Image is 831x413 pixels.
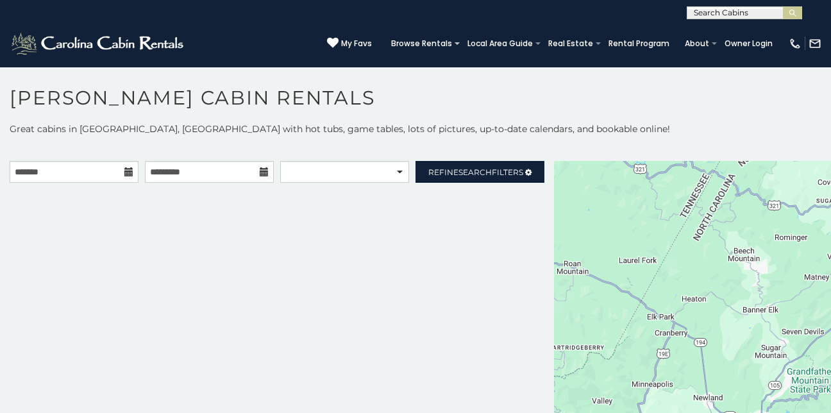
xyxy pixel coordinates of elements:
[385,35,458,53] a: Browse Rentals
[415,161,544,183] a: RefineSearchFilters
[809,37,821,50] img: mail-regular-white.png
[10,31,187,56] img: White-1-2.png
[458,167,492,177] span: Search
[678,35,716,53] a: About
[718,35,779,53] a: Owner Login
[327,37,372,50] a: My Favs
[602,35,676,53] a: Rental Program
[461,35,539,53] a: Local Area Guide
[341,38,372,49] span: My Favs
[542,35,600,53] a: Real Estate
[428,167,523,177] span: Refine Filters
[789,37,802,50] img: phone-regular-white.png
